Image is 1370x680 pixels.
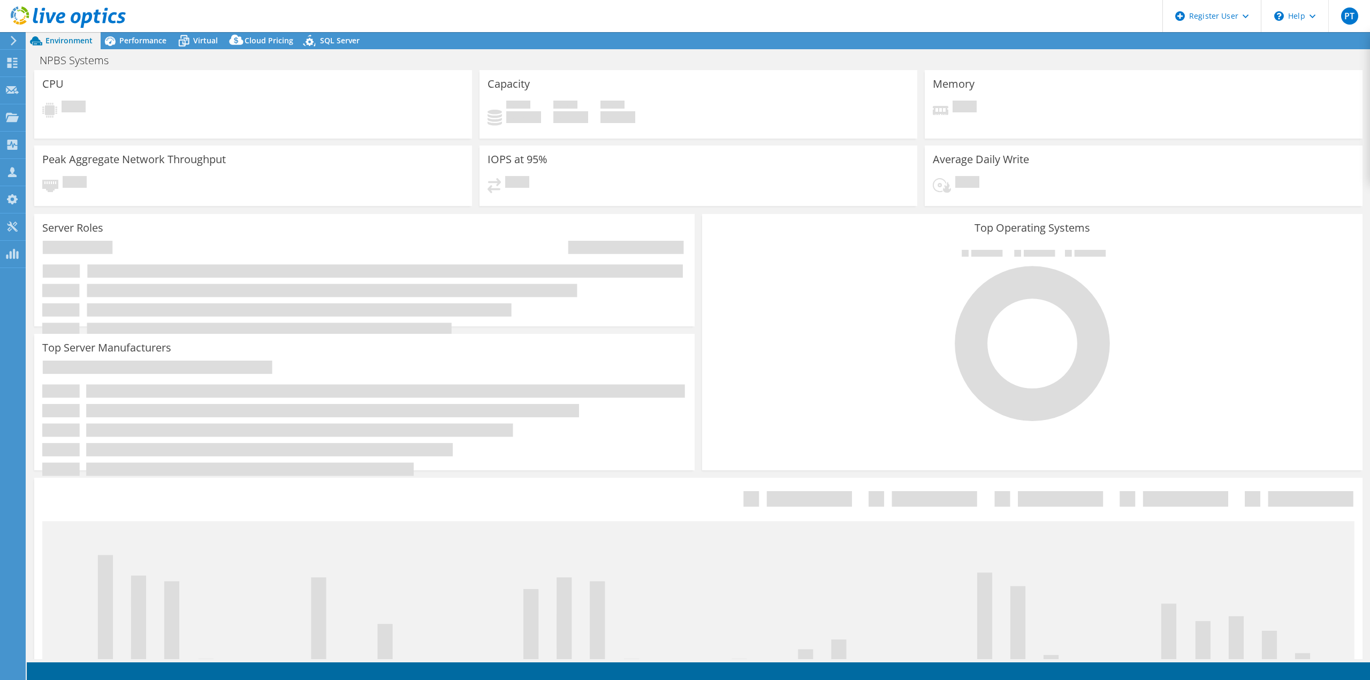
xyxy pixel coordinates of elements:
span: Pending [953,101,977,115]
h3: Server Roles [42,222,103,234]
span: Pending [505,176,529,190]
span: Pending [62,101,86,115]
span: Free [553,101,577,111]
span: SQL Server [320,35,360,45]
h4: 0 GiB [600,111,635,123]
span: PT [1341,7,1358,25]
span: Total [600,101,625,111]
h3: CPU [42,78,64,90]
span: Performance [119,35,166,45]
h4: 0 GiB [553,111,588,123]
span: Used [506,101,530,111]
h1: NPBS Systems [35,55,125,66]
span: Environment [45,35,93,45]
h3: Top Operating Systems [710,222,1354,234]
svg: \n [1274,11,1284,21]
span: Cloud Pricing [245,35,293,45]
h3: IOPS at 95% [488,154,547,165]
span: Virtual [193,35,218,45]
span: Pending [955,176,979,190]
h3: Top Server Manufacturers [42,342,171,354]
h3: Capacity [488,78,530,90]
h3: Peak Aggregate Network Throughput [42,154,226,165]
span: Pending [63,176,87,190]
h3: Memory [933,78,975,90]
h4: 0 GiB [506,111,541,123]
h3: Average Daily Write [933,154,1029,165]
